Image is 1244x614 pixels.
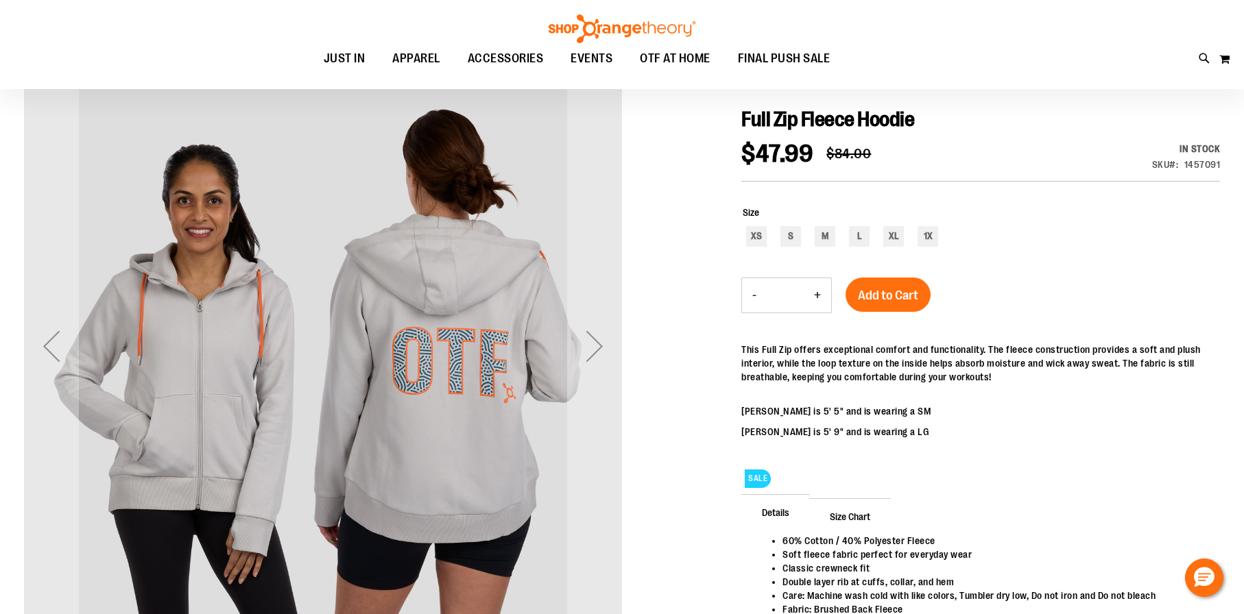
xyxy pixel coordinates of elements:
span: APPAREL [392,43,440,74]
div: XL [883,226,904,247]
a: APPAREL [379,43,454,75]
a: EVENTS [557,43,626,75]
span: $84.00 [826,146,871,162]
span: EVENTS [571,43,612,74]
span: Size [743,207,759,218]
a: OTF AT HOME [626,43,724,75]
span: FINAL PUSH SALE [738,43,830,74]
div: XS [746,226,767,247]
input: Product quantity [767,279,804,312]
span: ACCESSORIES [468,43,544,74]
span: JUST IN [324,43,366,74]
span: Details [741,494,810,530]
li: Classic crewneck fit [782,561,1206,575]
div: S [780,226,801,247]
div: In stock [1152,142,1221,156]
p: [PERSON_NAME] is 5' 9" and is wearing a LG [741,425,1220,439]
a: JUST IN [310,43,379,75]
p: [PERSON_NAME] is 5' 5" and is wearing a SM [741,404,1220,418]
button: Decrease product quantity [742,278,767,312]
span: Full Zip Fleece Hoodie [741,108,914,131]
li: Soft fleece fabric perfect for everyday wear [782,548,1206,561]
span: SALE [745,469,771,488]
li: Double layer rib at cuffs, collar, and hem [782,575,1206,589]
div: 1X [918,226,938,247]
div: Availability [1152,142,1221,156]
div: 1457091 [1184,158,1221,171]
div: M [815,226,835,247]
a: ACCESSORIES [454,43,558,75]
img: Shop Orangetheory [547,14,697,43]
p: This Full Zip offers exceptional comfort and functionality. The fleece construction provides a so... [741,343,1220,384]
strong: SKU [1152,159,1179,170]
button: Increase product quantity [804,278,831,312]
span: OTF AT HOME [640,43,710,74]
button: Add to Cart [846,278,931,312]
span: $47.99 [741,140,813,168]
li: Care: Machine wash cold with like colors, Tumbler dry low, Do not iron and Do not bleach [782,589,1206,602]
div: L [849,226,870,247]
button: Hello, have a question? Let’s chat. [1185,558,1223,597]
a: FINAL PUSH SALE [724,43,844,74]
span: Size Chart [809,498,891,534]
span: Add to Cart [858,288,918,303]
li: 60% Cotton / 40% Polyester Fleece [782,534,1206,548]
